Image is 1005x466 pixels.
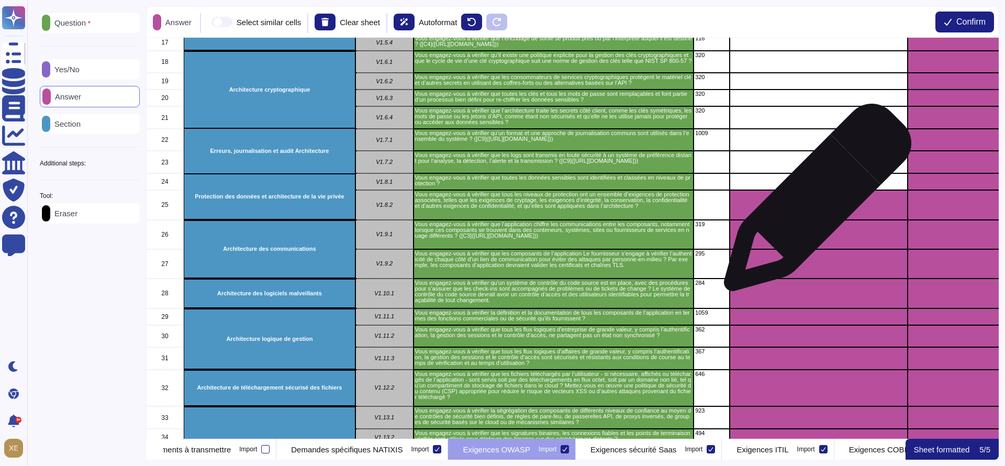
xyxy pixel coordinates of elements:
p: Vous engagez-vous à vérifier qu’il existe une politique explicite pour la gestion des clés crypto... [415,52,692,64]
div: Import [539,446,556,452]
p: Erreurs, journalisation et audit Architecture [185,148,354,154]
div: 9+ [15,417,21,423]
p: V1.6.2 [357,79,412,84]
p: Section [50,120,81,128]
div: 31 [146,347,184,370]
p: Vous engagez-vous à vérifier que les composants de l’application Le fournisseur s’engage à vérifi... [415,251,692,268]
div: 30 [146,325,184,347]
p: Architecture de téléchargement sécurisé des fichiers [185,385,354,391]
div: 32 [146,370,184,407]
p: Vous engagez-vous à vérifier la ségrégation des composants de différents niveaux de confiance au ... [415,408,692,425]
p: Architecture logique de gestion [185,336,354,342]
p: 320 [695,74,728,80]
p: 923 [695,408,728,414]
p: V1.11.1 [357,314,412,319]
p: V1.9.2 [357,261,412,267]
p: Vous engagez-vous à vérifier que tous les flux logiques d’affaires de grande valeur, y compris l’... [415,349,692,366]
p: Exigences ITIL [736,446,788,453]
p: V1.6.3 [357,95,412,101]
p: 1059 [695,310,728,316]
p: 1009 [695,130,728,136]
p: Vous engagez-vous à vérifier qu’un format et une approche de journalisation communs sont utilisés... [415,130,692,142]
p: Demandes spécifiques NATIXIS [291,446,403,453]
p: Autoformat [419,18,457,26]
div: 23 [146,151,184,173]
p: Tool: [40,193,53,199]
div: 19 [146,73,184,90]
p: Documents à transmettre [143,446,231,453]
div: 17 [146,34,184,51]
p: 295 [695,251,728,257]
p: V1.11.2 [357,333,412,339]
p: 362 [695,327,728,332]
p: V1.10.1 [357,291,412,296]
p: Vous engagez-vous à vérifier que l’architecture traite les secrets côté client, comme les clés sy... [415,108,692,125]
p: Protection des données et architecture de la vie privée [185,194,354,199]
p: V1.8.2 [357,202,412,208]
div: 27 [146,249,184,279]
p: Vous engagez-vous à vérifier que les logs sont transmis en toute sécurité à un système de préfére... [415,152,692,164]
button: user [2,437,30,460]
div: Import [239,446,257,452]
div: grid [146,38,999,439]
p: 5 / 5 [979,446,990,453]
p: V1.9.1 [357,231,412,237]
p: V1.12.2 [357,385,412,391]
div: Import [411,446,429,452]
p: Additional steps: [40,160,86,167]
p: Clear sheet [340,18,380,26]
p: Sheet formatted [914,446,970,453]
p: V1.6.4 [357,115,412,120]
span: Confirm [956,18,986,26]
p: Architecture des logiciels malveillants [185,291,354,296]
p: Vous engagez-vous à vérifier que toutes les clés et tous les mots de passe sont remplaçables et f... [415,91,692,103]
p: Yes/No [50,65,80,73]
p: Vous engagez-vous à vérifier qu’un système de contrôle du code source est en place, avec des proc... [415,280,692,303]
p: V1.6.1 [357,59,412,65]
div: 34 [146,429,184,446]
button: Confirm [935,12,994,32]
p: 494 [695,430,728,436]
p: Vous engagez-vous à vérifier que les signatures binaires, les connexions fiables et les points de... [415,430,692,442]
p: 116 [695,36,728,41]
img: user [4,439,23,458]
p: Vous engagez-vous à vérifier que les consommateurs de services cryptographiques protègent le maté... [415,74,692,86]
p: V1.5.4 [357,40,412,46]
p: 284 [695,280,728,286]
p: Architecture cryptographique [185,87,354,93]
p: Answer [51,93,81,101]
p: Vous engagez-vous à vérifier la définition et la documentation de tous les composants de l’applic... [415,310,692,321]
div: 22 [146,129,184,151]
p: Exigences COBIT [849,446,911,453]
p: Vous engagez-vous à vérifier que tous les niveaux de protection ont un ensemble d’exigences de pr... [415,192,692,209]
p: 320 [695,108,728,114]
p: Vous engagez-vous à vérifier que l’application chiffre les communications entre les composants, n... [415,221,692,239]
p: 646 [695,371,728,377]
p: V1.11.3 [357,356,412,361]
p: V1.13.2 [357,435,412,440]
div: 29 [146,308,184,325]
p: V1.7.2 [357,159,412,165]
p: Vous engagez-vous à vérifier que toutes les données sensibles sont identifiées et classées en niv... [415,175,692,186]
div: 33 [146,406,184,429]
p: Question [50,19,91,27]
p: 320 [695,52,728,58]
p: 319 [695,221,728,227]
div: 24 [146,173,184,190]
div: 18 [146,51,184,73]
div: 28 [146,279,184,308]
div: 21 [146,106,184,129]
p: 320 [695,91,728,97]
div: 25 [146,190,184,220]
div: Import [797,446,815,452]
div: 26 [146,220,184,249]
p: Vous engagez-vous à vérifier que les fichiers téléchargés par l’utilisateur - si nécessaire, affi... [415,371,692,400]
p: V1.7.1 [357,137,412,143]
p: Answer [161,18,192,26]
p: Exigences sécurité Saas [590,446,676,453]
p: V1.13.1 [357,415,412,420]
p: 367 [695,349,728,354]
div: 20 [146,90,184,106]
div: Select similar cells [237,18,301,26]
p: Vous engagez-vous à vérifier que tous les flux logiques d’entreprise de grande valeur, y compris ... [415,327,692,338]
